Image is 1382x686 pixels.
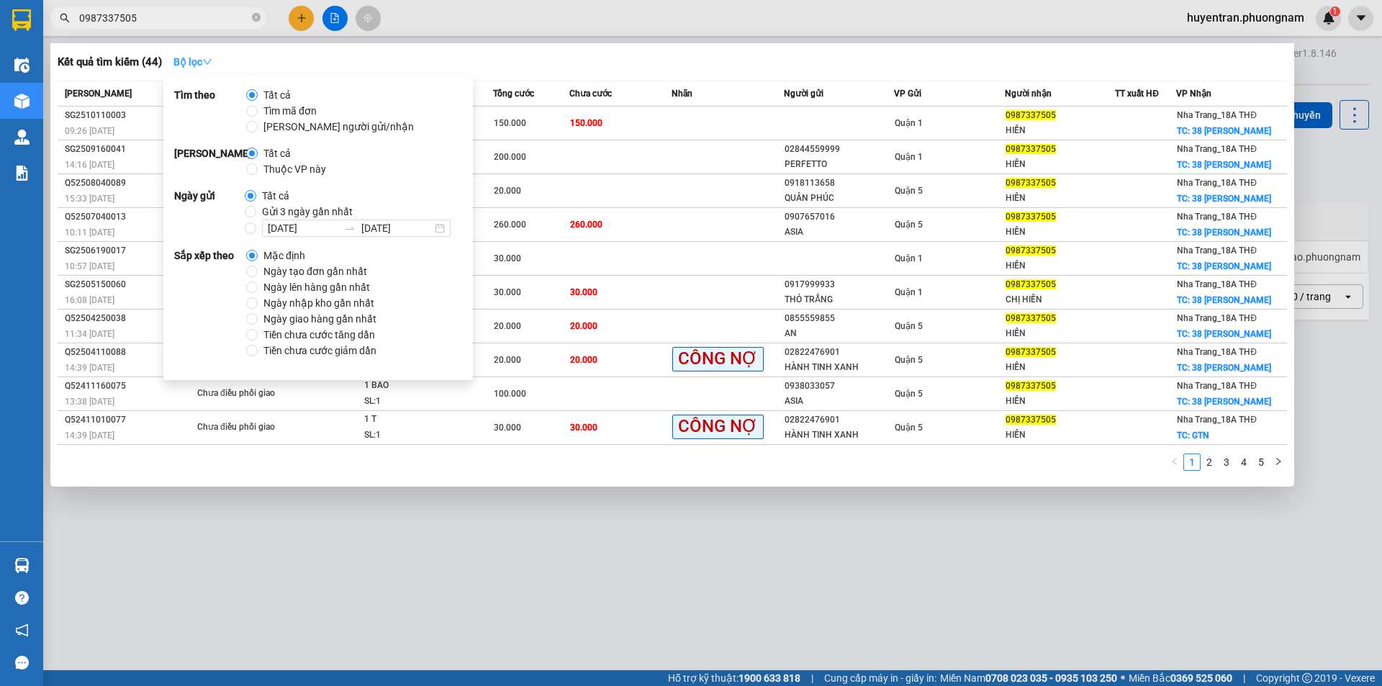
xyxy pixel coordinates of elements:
a: 2 [1201,454,1217,470]
div: SG2506190017 [65,243,193,258]
span: 16:08 [DATE] [65,295,114,305]
span: notification [15,623,29,637]
div: 02822476901 [785,345,894,360]
input: Tìm tên, số ĐT hoặc mã đơn [79,10,249,26]
span: TC: 38 [PERSON_NAME] [1177,295,1271,305]
span: Quận 5 [895,423,923,433]
div: HIỀN [1006,123,1115,138]
span: Thuộc VP này [258,161,332,177]
span: Nha Trang_18A THĐ [1177,279,1257,289]
span: 14:39 [DATE] [65,363,114,373]
div: 0938033057 [785,379,894,394]
div: 0907657016 [785,209,894,225]
span: 30.000 [494,287,521,297]
button: left [1166,453,1183,471]
span: 100.000 [494,389,526,399]
span: 10:11 [DATE] [65,227,114,238]
span: 0987337505 [1006,347,1056,357]
div: CHỊ HIỀN [1006,292,1115,307]
span: Nha Trang_18A THĐ [1177,178,1257,188]
span: VP Gửi [894,89,921,99]
span: CÔNG NỢ [672,415,764,438]
span: Tất cả [256,188,295,204]
strong: Tìm theo [174,87,246,135]
div: HIỀN [1006,258,1115,274]
input: Ngày kết thúc [361,220,432,236]
span: Quận 5 [895,355,923,365]
span: close-circle [252,12,261,25]
span: Nha Trang_18A THĐ [1177,245,1257,256]
span: 260.000 [570,220,602,230]
span: 20.000 [494,186,521,196]
span: Nha Trang_18A THĐ [1177,144,1257,154]
span: Ngày giao hàng gần nhất [258,311,382,327]
span: TC: 38 [PERSON_NAME] [1177,261,1271,271]
div: HÀNH TINH XANH [785,428,894,443]
span: Quận 1 [895,152,923,162]
span: down [202,57,212,67]
span: Tổng cước [493,89,534,99]
span: Quận 1 [895,287,923,297]
span: 20.000 [570,321,597,331]
strong: Bộ lọc [173,56,212,68]
div: Q52508040089 [65,176,193,191]
div: 0917999933 [785,277,894,292]
div: Chưa điều phối giao [197,386,305,402]
div: SL: 1 [364,394,472,410]
span: [PERSON_NAME] người gửi/nhận [258,119,420,135]
span: Nha Trang_18A THĐ [1177,110,1257,120]
span: VP Nhận [1176,89,1211,99]
h3: Kết quả tìm kiếm ( 44 ) [58,55,162,70]
div: HIỀN [1006,428,1115,443]
span: 30.000 [570,287,597,297]
span: 30.000 [494,253,521,263]
li: Next Page [1270,453,1287,471]
span: Ngày lên hàng gần nhất [258,279,376,295]
span: Người gửi [784,89,823,99]
span: 0987337505 [1006,212,1056,222]
img: warehouse-icon [14,94,30,109]
span: 200.000 [494,152,526,162]
span: Tìm mã đơn [258,103,322,119]
button: Bộ lọcdown [162,50,224,73]
div: HIỀN [1006,326,1115,341]
div: Chưa điều phối giao [197,420,305,435]
li: 3 [1218,453,1235,471]
span: 150.000 [570,118,602,128]
span: 0987337505 [1006,144,1056,154]
span: 0987337505 [1006,279,1056,289]
span: TC: 38 [PERSON_NAME] [1177,227,1271,238]
div: Q52507040013 [65,209,193,225]
div: SG2510110003 [65,108,193,123]
div: ASIA [785,394,894,409]
span: TC: GTN [1177,430,1209,441]
div: HIỀN [1006,225,1115,240]
span: 0987337505 [1006,313,1056,323]
span: Tất cả [258,145,297,161]
div: Q52411160075 [65,379,193,394]
div: Q52411010077 [65,412,193,428]
span: to [344,222,356,234]
div: 02822476901 [785,412,894,428]
span: 20.000 [494,355,521,365]
div: 1 BAO [364,378,472,394]
span: TT xuất HĐ [1115,89,1159,99]
span: Chưa cước [569,89,612,99]
li: 1 [1183,453,1201,471]
a: 4 [1236,454,1252,470]
span: [PERSON_NAME] [65,89,132,99]
span: Tất cả [258,87,297,103]
span: TC: 38 [PERSON_NAME] [1177,194,1271,204]
div: HÀNH TINH XANH [785,360,894,375]
span: 14:16 [DATE] [65,160,114,170]
span: 30.000 [570,423,597,433]
div: SG2509160041 [65,142,193,157]
div: PERFETTO [785,157,894,172]
a: 1 [1184,454,1200,470]
span: TC: 38 [PERSON_NAME] [1177,329,1271,339]
div: ASIA [785,225,894,240]
div: 1 T [364,412,472,428]
a: 3 [1219,454,1234,470]
span: 260.000 [494,220,526,230]
div: 0855559855 [785,311,894,326]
